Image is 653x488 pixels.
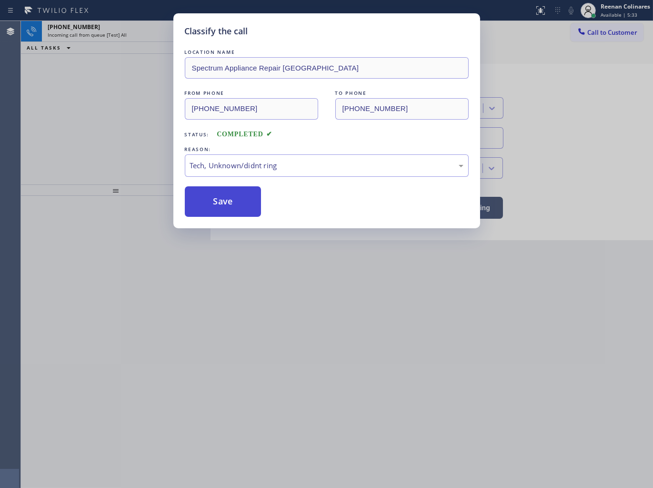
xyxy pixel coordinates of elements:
[335,98,469,120] input: To phone
[335,88,469,98] div: TO PHONE
[185,47,469,57] div: LOCATION NAME
[185,144,469,154] div: REASON:
[185,88,318,98] div: FROM PHONE
[185,131,210,138] span: Status:
[190,160,463,171] div: Tech, Unknown/didnt ring
[185,25,248,38] h5: Classify the call
[217,131,272,138] span: COMPLETED
[185,186,261,217] button: Save
[185,98,318,120] input: From phone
